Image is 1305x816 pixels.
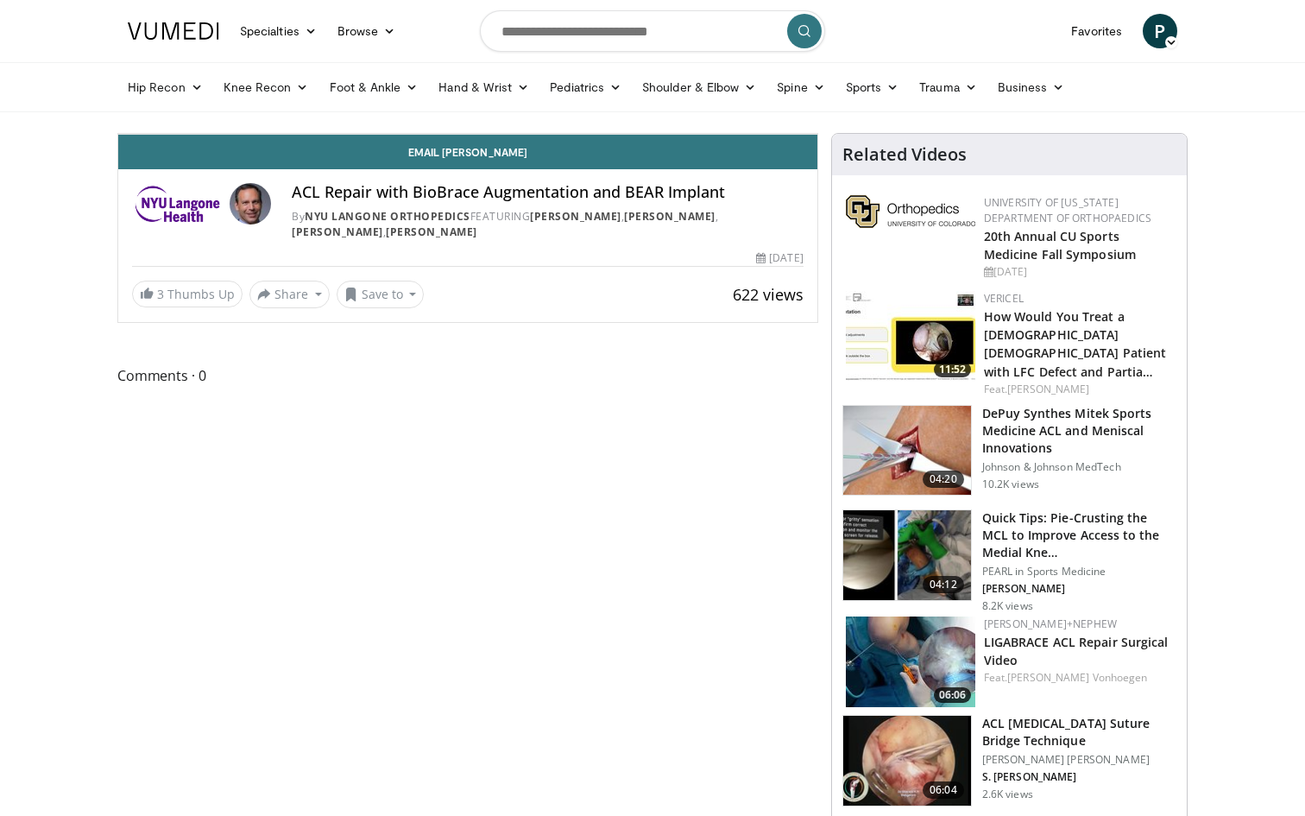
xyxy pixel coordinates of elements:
[292,183,803,202] h4: ACL Repair with BioBrace Augmentation and BEAR Implant
[846,617,975,707] a: 06:06
[132,183,223,225] img: NYU Langone Orthopedics
[632,70,766,104] a: Shoulder & Elbow
[230,14,327,48] a: Specialties
[213,70,319,104] a: Knee Recon
[843,716,971,806] img: a7eb10af-ea1a-4953-96ed-be26607eeb4f.150x105_q85_crop-smart_upscale.jpg
[842,144,967,165] h4: Related Videos
[984,382,1173,397] div: Feat.
[337,281,425,308] button: Save to
[530,209,621,224] a: [PERSON_NAME]
[982,788,1033,801] p: 2.6K views
[984,308,1167,379] a: How Would You Treat a [DEMOGRAPHIC_DATA] [DEMOGRAPHIC_DATA] Patient with LFC Defect and Partia…
[982,715,1176,750] h3: ACL [MEDICAL_DATA] Suture Bridge Technique
[846,195,975,228] img: 355603a8-37da-49b6-856f-e00d7e9307d3.png.150x105_q85_autocrop_double_scale_upscale_version-0.2.png
[984,195,1151,225] a: University of [US_STATE] Department of Orthopaedics
[984,291,1024,306] a: Vericel
[843,406,971,496] img: acf1b9d9-e53c-42c8-8219-9c60b3b41c71.150x105_q85_crop-smart_upscale.jpg
[982,770,1176,784] p: S. [PERSON_NAME]
[982,509,1176,561] h3: Quick Tips: Pie-Crusting the MCL to Improve Access to the Medial Kne…
[766,70,835,104] a: Spine
[292,209,803,240] div: By FEATURING , , ,
[117,364,818,387] span: Comments 0
[843,510,971,600] img: f92306eb-e07c-405a-80a9-9492fd26bd64.150x105_q85_crop-smart_upscale.jpg
[1061,14,1132,48] a: Favorites
[157,286,164,302] span: 3
[846,291,975,382] img: 62f325f7-467e-4e39-9fa8-a2cb7d050ecd.150x105_q85_crop-smart_upscale.jpg
[1143,14,1177,48] a: P
[756,250,803,266] div: [DATE]
[846,291,975,382] a: 11:52
[118,134,817,135] video-js: Video Player
[984,617,1117,631] a: [PERSON_NAME]+Nephew
[733,284,804,305] span: 622 views
[1007,670,1147,685] a: [PERSON_NAME] Vonhoegen
[982,565,1176,579] p: PEARL in Sports Medicine
[982,753,1176,767] p: [PERSON_NAME] [PERSON_NAME]
[987,70,1075,104] a: Business
[118,135,817,169] a: Email [PERSON_NAME]
[319,70,429,104] a: Foot & Ankle
[982,599,1033,613] p: 8.2K views
[923,576,964,593] span: 04:12
[982,478,1039,491] p: 10.2K views
[909,70,987,104] a: Trauma
[984,228,1136,263] a: 20th Annual CU Sports Medicine Fall Symposium
[132,281,243,307] a: 3 Thumbs Up
[1007,382,1089,396] a: [PERSON_NAME]
[982,460,1176,474] p: Johnson & Johnson MedTech
[923,781,964,799] span: 06:04
[923,471,964,488] span: 04:20
[842,509,1176,613] a: 04:12 Quick Tips: Pie-Crusting the MCL to Improve Access to the Medial Kne… PEARL in Sports Medic...
[624,209,716,224] a: [PERSON_NAME]
[934,362,971,377] span: 11:52
[292,225,383,239] a: [PERSON_NAME]
[327,14,407,48] a: Browse
[842,715,1176,807] a: 06:04 ACL [MEDICAL_DATA] Suture Bridge Technique [PERSON_NAME] [PERSON_NAME] S. [PERSON_NAME] 2.6...
[128,22,219,40] img: VuMedi Logo
[386,225,477,239] a: [PERSON_NAME]
[984,264,1173,280] div: [DATE]
[934,687,971,703] span: 06:06
[835,70,910,104] a: Sports
[117,70,213,104] a: Hip Recon
[428,70,539,104] a: Hand & Wrist
[539,70,632,104] a: Pediatrics
[984,634,1169,668] a: LIGABRACE ACL Repair Surgical Video
[982,405,1176,457] h3: DePuy Synthes Mitek Sports Medicine ACL and Meniscal Innovations
[249,281,330,308] button: Share
[305,209,470,224] a: NYU Langone Orthopedics
[230,183,271,225] img: Avatar
[846,617,975,707] img: 4677d53b-3fb6-4d41-b6b0-36edaa8048fb.150x105_q85_crop-smart_upscale.jpg
[984,670,1173,686] div: Feat.
[480,10,825,52] input: Search topics, interventions
[982,582,1176,596] p: [PERSON_NAME]
[842,405,1176,497] a: 04:20 DePuy Synthes Mitek Sports Medicine ACL and Meniscal Innovations Johnson & Johnson MedTech ...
